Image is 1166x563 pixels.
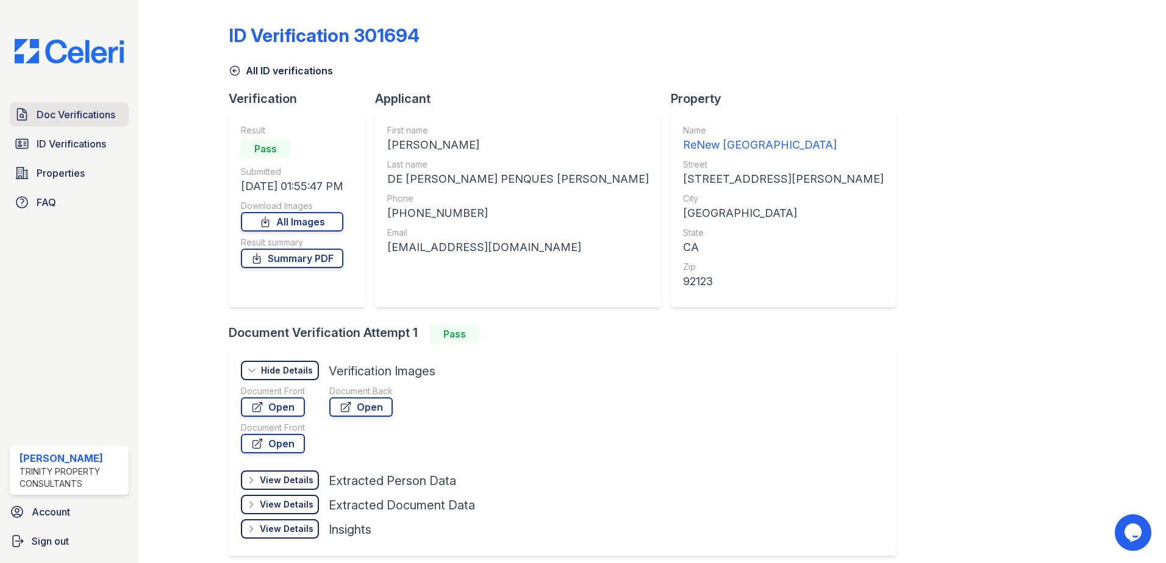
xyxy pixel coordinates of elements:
div: Document Back [329,385,393,397]
div: 92123 [683,273,884,290]
span: Account [32,505,70,519]
div: City [683,193,884,205]
div: Pass [241,139,290,158]
div: [PERSON_NAME] [20,451,124,466]
div: Insights [329,521,371,538]
div: View Details [260,523,313,535]
div: [STREET_ADDRESS][PERSON_NAME] [683,171,884,188]
div: [DATE] 01:55:47 PM [241,178,343,195]
div: [EMAIL_ADDRESS][DOMAIN_NAME] [387,239,649,256]
a: Summary PDF [241,249,343,268]
div: Zip [683,261,884,273]
div: Document Verification Attempt 1 [229,324,906,344]
iframe: chat widget [1115,514,1154,551]
a: ID Verifications [10,132,129,156]
div: Extracted Person Data [329,472,456,489]
div: Applicant [375,90,671,107]
span: FAQ [37,195,56,210]
div: [GEOGRAPHIC_DATA] [683,205,884,222]
img: CE_Logo_Blue-a8612792a0a2168367f1c8372b55b34899dd931a85d93a1a3d3e32e68fde9ad4.png [5,39,134,63]
span: Properties [37,166,85,180]
a: Name ReNew [GEOGRAPHIC_DATA] [683,124,884,154]
div: State [683,227,884,239]
div: Hide Details [261,364,313,377]
div: View Details [260,498,313,511]
span: Sign out [32,534,69,548]
div: Result summary [241,236,343,249]
a: Open [241,397,305,417]
div: Phone [387,193,649,205]
div: Name [683,124,884,136]
a: FAQ [10,190,129,214]
span: ID Verifications [37,136,106,151]
span: Doc Verifications [37,107,115,122]
a: All Images [241,212,343,232]
div: Street [683,158,884,171]
div: Property [671,90,906,107]
a: Open [241,434,305,453]
div: Download Images [241,200,343,212]
a: Account [5,500,134,524]
div: First name [387,124,649,136]
a: Properties [10,161,129,185]
div: Document Front [241,385,305,397]
div: CA [683,239,884,256]
div: View Details [260,474,313,486]
a: Sign out [5,529,134,553]
a: Doc Verifications [10,102,129,127]
div: Pass [430,324,479,344]
div: [PERSON_NAME] [387,136,649,154]
div: Result [241,124,343,136]
div: Verification Images [329,363,435,380]
a: Open [329,397,393,417]
div: ReNew [GEOGRAPHIC_DATA] [683,136,884,154]
div: Last name [387,158,649,171]
div: ID Verification 301694 [229,24,420,46]
div: Submitted [241,166,343,178]
div: Extracted Document Data [329,497,475,514]
div: Email [387,227,649,239]
div: Document Front [241,422,305,434]
div: DE [PERSON_NAME] PENQUES [PERSON_NAME] [387,171,649,188]
a: All ID verifications [229,63,333,78]
div: [PHONE_NUMBER] [387,205,649,222]
div: Trinity Property Consultants [20,466,124,490]
div: Verification [229,90,375,107]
